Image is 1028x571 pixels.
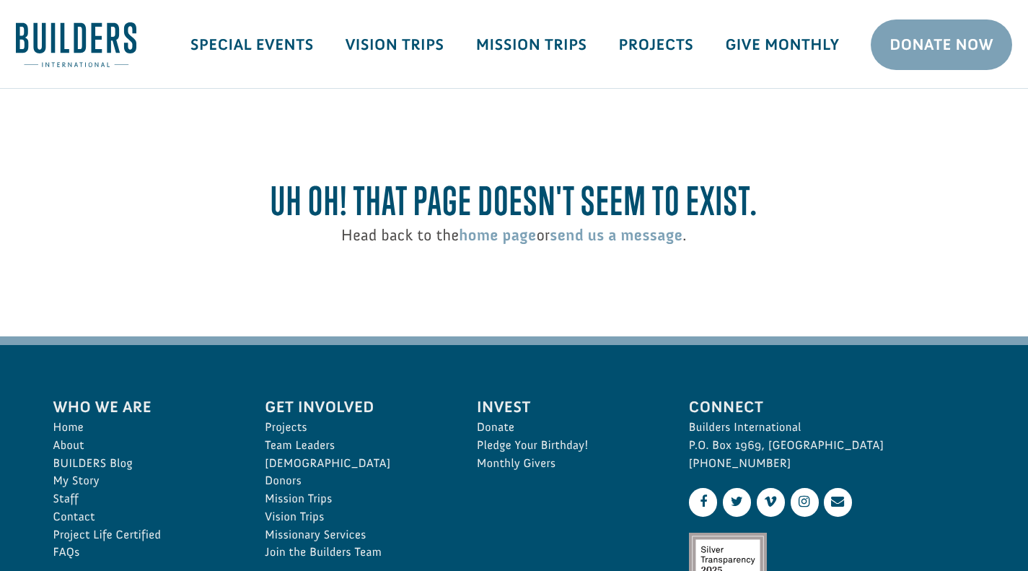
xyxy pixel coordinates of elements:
a: Home [53,419,234,437]
a: Twitter [723,488,751,516]
a: Monthly Givers [477,455,657,473]
span: Get Involved [265,395,445,419]
a: BUILDERS Blog [53,455,234,473]
span: Invest [477,395,657,419]
a: Mission Trips [460,24,603,66]
a: home page [459,225,536,245]
a: Projects [603,24,710,66]
p: Head back to the or . [53,223,975,247]
a: Contact Us [824,488,852,516]
a: Donate Now [871,19,1012,70]
a: Special Events [175,24,330,66]
p: Builders International P.O. Box 1969, [GEOGRAPHIC_DATA] [PHONE_NUMBER] [689,419,975,472]
a: [DEMOGRAPHIC_DATA] [265,455,445,473]
a: Donate [477,419,657,437]
a: Vision Trips [330,24,460,66]
a: Give Monthly [709,24,855,66]
a: Missionary Services [265,526,445,544]
h2: Uh oh! That page doesn't seem to exist. [53,178,975,224]
a: Projects [265,419,445,437]
span: Who We Are [53,395,234,419]
a: Mission Trips [265,490,445,508]
a: Instagram [791,488,819,516]
a: Join the Builders Team [265,544,445,562]
a: Vision Trips [265,508,445,526]
a: Donors [265,472,445,490]
a: About [53,437,234,455]
img: Builders International [16,22,136,67]
a: Vimeo [757,488,785,516]
a: Facebook [689,488,717,516]
a: send us a message [550,225,682,245]
span: Connect [689,395,975,419]
a: Pledge Your Birthday! [477,437,657,455]
a: Team Leaders [265,437,445,455]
